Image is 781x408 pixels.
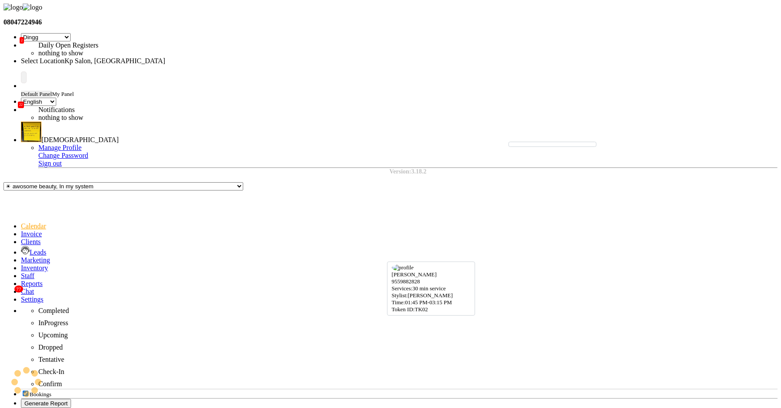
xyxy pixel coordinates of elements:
[38,368,65,375] span: Check-In
[52,91,74,97] span: My Panel
[38,331,68,339] span: Upcoming
[21,272,34,279] a: Staff
[392,299,470,306] div: 01:45 PM-03:15 PM
[21,399,71,408] button: Generate Report
[21,230,42,238] a: Invoice
[21,288,34,295] span: Chat
[18,102,24,108] span: 22
[38,319,68,326] span: InProgress
[23,3,42,11] img: logo
[41,136,119,143] span: [DEMOGRAPHIC_DATA]
[38,307,69,314] span: Completed
[21,256,50,264] a: Marketing
[38,168,778,175] div: Version:3.18.2
[21,264,48,272] a: Inventory
[30,391,51,398] span: Bookings
[392,264,414,271] img: profile
[21,222,46,230] a: Calendar
[21,91,52,97] span: Default Panel
[38,144,81,151] a: Manage Profile
[392,285,413,292] span: Services:
[392,292,470,299] div: [PERSON_NAME]
[392,278,470,285] div: 9559882828
[38,380,62,388] span: Confirm
[38,343,63,351] span: Dropped
[14,286,23,292] span: 77
[38,114,256,122] li: nothing to show
[392,306,415,313] span: Token ID:
[38,160,62,167] a: Sign out
[38,49,256,57] li: nothing to show
[20,37,24,44] span: 2
[21,122,41,142] img: Shivam
[3,18,42,26] b: 08047224946
[21,238,41,245] a: Clients
[38,41,256,49] div: Daily Open Registers
[392,271,437,278] span: [PERSON_NAME]
[30,248,46,256] span: Leads
[21,288,34,295] a: 77Chat
[38,152,88,159] a: Change Password
[392,299,405,306] span: Time:
[392,306,470,313] div: TK02
[3,3,23,11] img: logo
[21,296,44,303] a: Settings
[21,280,43,287] a: Reports
[412,285,446,292] span: 30 min service
[21,248,46,256] a: Leads
[38,106,256,114] div: Notifications
[392,292,408,299] span: Stylist:
[38,356,64,363] span: Tentative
